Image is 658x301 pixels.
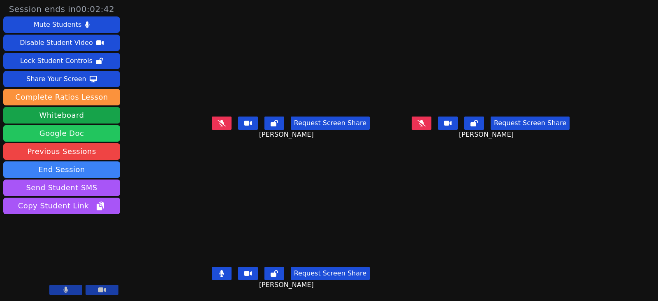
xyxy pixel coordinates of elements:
a: Google Doc [3,125,120,142]
div: Lock Student Controls [20,54,93,68]
button: Copy Student Link [3,198,120,214]
button: Lock Student Controls [3,53,120,69]
button: Mute Students [3,16,120,33]
a: Previous Sessions [3,143,120,160]
span: Copy Student Link [18,200,105,212]
button: Complete Ratios Lesson [3,89,120,105]
div: Share Your Screen [26,72,86,86]
div: Disable Student Video [20,36,93,49]
span: [PERSON_NAME] [259,280,316,290]
button: Send Student SMS [3,180,120,196]
button: Request Screen Share [291,267,370,280]
button: Whiteboard [3,107,120,124]
div: Mute Students [34,18,81,31]
button: Share Your Screen [3,71,120,87]
button: End Session [3,161,120,178]
button: Request Screen Share [491,117,570,130]
span: [PERSON_NAME] [459,130,516,140]
span: Session ends in [9,3,115,15]
button: Request Screen Share [291,117,370,130]
time: 00:02:42 [76,4,115,14]
span: [PERSON_NAME] [259,130,316,140]
button: Disable Student Video [3,35,120,51]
